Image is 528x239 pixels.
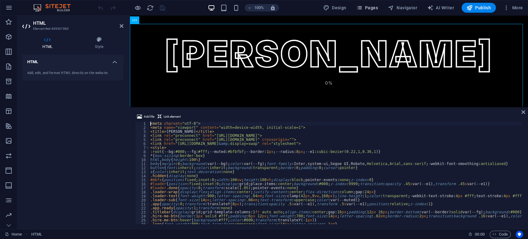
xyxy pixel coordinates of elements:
[147,4,154,11] i: Reload page
[5,122,12,130] i: Features
[135,134,150,138] div: 4
[356,5,378,11] span: Pages
[5,18,12,26] i: Favorites
[135,218,150,222] div: 25
[270,5,276,11] i: On resize automatically adjust zoom level to fit chosen device.
[22,54,123,66] h4: HTML
[135,162,150,166] div: 11
[144,113,154,120] span: Add file
[135,174,150,178] div: 14
[5,137,12,145] i: Images
[157,113,182,120] button: Link element
[503,5,523,11] span: More
[135,154,150,158] div: 9
[516,231,523,238] button: Usercentrics
[388,5,417,11] span: Navigator
[135,170,150,174] div: 13
[490,231,511,238] button: Code
[5,48,12,55] i: Columns
[31,231,42,238] span: Click to select. Double-click to edit
[475,231,484,238] span: 00 00
[33,26,111,32] h3: Element #ed-839307883
[135,122,150,126] div: 1
[427,5,454,11] span: AI Writer
[135,178,150,182] div: 15
[5,152,12,159] i: Slider
[32,4,78,11] img: Editor Logo
[135,202,150,206] div: 21
[135,182,150,186] div: 16
[135,158,150,162] div: 10
[5,78,12,85] i: Boxes
[479,232,480,237] span: :
[254,4,264,11] h6: 100%
[146,4,154,11] button: reload
[5,107,12,115] i: Tables
[5,182,12,189] i: Footer
[135,186,150,190] div: 17
[135,166,150,170] div: 12
[492,231,508,238] span: Code
[135,198,150,202] div: 20
[164,113,181,120] span: Link element
[22,37,75,50] h4: HTML
[461,3,496,13] button: Publish
[135,214,150,218] div: 24
[135,142,150,146] div: 6
[245,4,267,11] button: 100%
[5,93,12,100] i: Accordion
[385,3,420,13] button: Navigator
[135,130,150,134] div: 3
[5,33,12,41] i: Elements
[5,211,12,219] i: Marketing
[5,231,22,238] a: Click to cancel selection. Double-click to open Pages
[135,222,150,226] div: 26
[135,210,150,214] div: 23
[425,3,457,13] button: AI Writer
[135,194,150,198] div: 19
[135,146,150,150] div: 7
[33,20,123,26] h2: HTML
[321,3,349,13] button: Design
[31,231,42,238] nav: breadcrumb
[468,231,485,238] h6: Session time
[134,4,141,11] button: Click here to leave preview mode and continue editing
[323,5,346,11] span: Design
[27,71,118,76] div: Add, edit, and format HTML directly on the website.
[5,167,12,174] i: Header
[354,3,380,13] button: Pages
[75,37,123,50] h4: Style
[501,3,525,13] button: More
[466,5,491,11] span: Publish
[5,197,12,204] i: Forms
[135,150,150,154] div: 8
[135,206,150,210] div: 22
[135,138,150,142] div: 5
[136,113,155,120] button: Add file
[5,63,12,70] i: Content
[135,126,150,130] div: 2
[135,190,150,194] div: 18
